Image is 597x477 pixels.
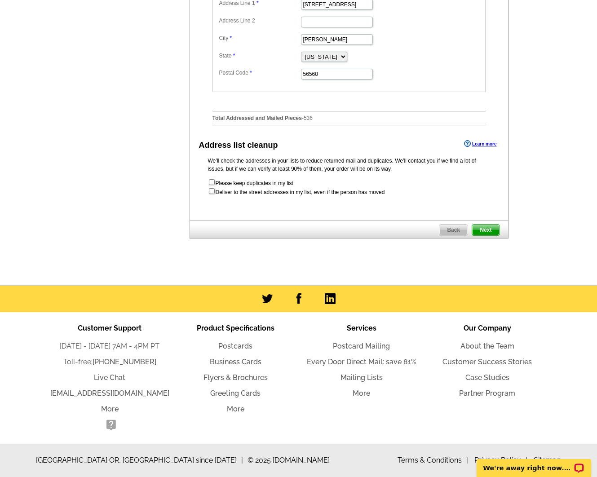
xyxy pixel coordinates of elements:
span: © 2025 [DOMAIN_NAME] [248,455,330,466]
a: About the Team [460,342,514,350]
a: Greeting Cards [210,389,261,397]
a: Back [439,224,468,236]
a: Business Cards [210,358,261,366]
span: Services [347,324,376,332]
span: Back [439,225,468,235]
a: Partner Program [459,389,515,397]
a: More [227,405,244,413]
span: [GEOGRAPHIC_DATA] OR, [GEOGRAPHIC_DATA] since [DATE] [36,455,243,466]
a: Customer Success Stories [442,358,532,366]
a: [PHONE_NUMBER] [93,358,156,366]
li: [DATE] - [DATE] 7AM - 4PM PT [47,341,172,352]
iframe: LiveChat chat widget [471,449,597,477]
label: Postal Code [219,69,300,77]
label: Address Line 2 [219,17,300,25]
a: Postcard Mailing [333,342,390,350]
a: Every Door Direct Mail: save 81% [307,358,416,366]
span: Product Specifications [197,324,274,332]
a: Mailing Lists [341,373,383,382]
li: Toll-free: [47,357,172,367]
a: Terms & Conditions [398,456,468,464]
form: Please keep duplicates in my list Deliver to the street addresses in my list, even if the person ... [208,178,490,196]
span: Customer Support [78,324,142,332]
a: More [353,389,370,397]
span: Our Company [464,324,511,332]
a: Learn more [464,140,496,147]
span: 536 [304,115,313,121]
strong: Total Addressed and Mailed Pieces [212,115,302,121]
div: Address list cleanup [199,139,278,151]
span: Next [472,225,499,235]
a: Live Chat [94,373,125,382]
label: State [219,52,300,60]
a: [EMAIL_ADDRESS][DOMAIN_NAME] [50,389,169,397]
a: More [101,405,119,413]
label: City [219,34,300,42]
a: Flyers & Brochures [203,373,268,382]
a: Case Studies [465,373,509,382]
a: Postcards [218,342,252,350]
p: We’ll check the addresses in your lists to reduce returned mail and duplicates. We’ll contact you... [208,157,490,173]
